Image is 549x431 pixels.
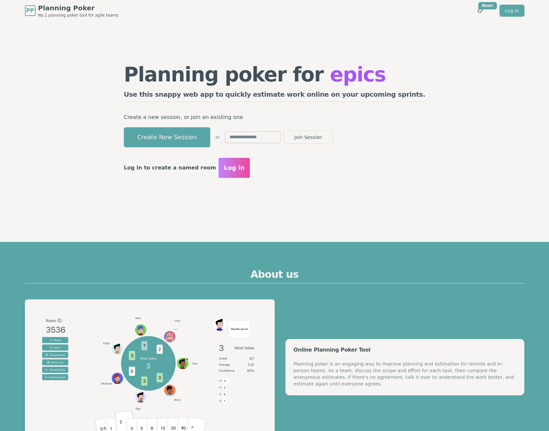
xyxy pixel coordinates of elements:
div: Online Planning Poker Tool [294,347,516,353]
a: PPPlanning PokerNo.1 planning poker tool for agile teams [25,3,119,18]
button: Create New Session [124,127,210,147]
h2: About us [25,269,524,283]
div: Planning poker is an engaging way to improve planning and estimation for remote and in-person tea... [294,361,516,387]
span: PP [26,7,34,15]
a: Log in [500,5,524,17]
span: or [216,135,220,140]
span: No.1 planning poker tool for agile teams [38,13,119,18]
span: Log in [224,163,244,172]
button: Join Session [283,131,333,144]
span: Planning Poker [38,3,119,13]
p: Log in to create a named room [124,163,216,172]
button: Log in [219,158,250,178]
button: New! [474,5,486,17]
span: epics [330,63,386,86]
p: Create a new session, or join an existing one [124,113,425,122]
div: New! [478,2,497,9]
h1: Planning poker for [124,64,425,84]
h2: Use this snappy web app to quickly estimate work online on your upcoming sprints. [124,90,425,102]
